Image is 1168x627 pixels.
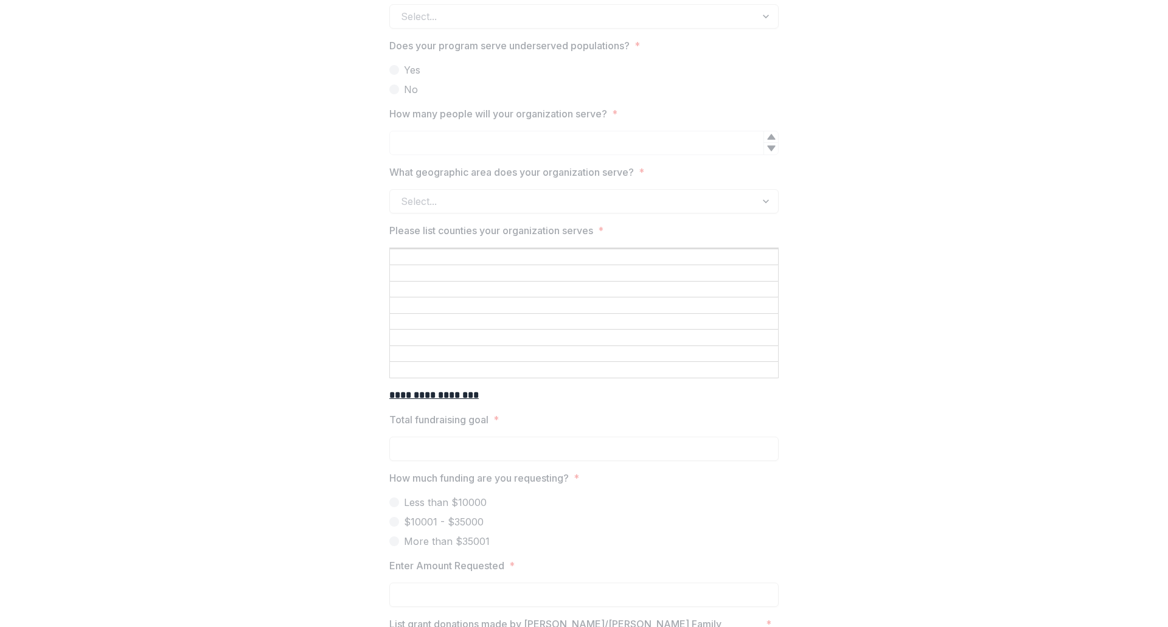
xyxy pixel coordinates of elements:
p: Please list counties your organization serves [389,223,593,238]
p: Enter Amount Requested [389,558,504,573]
p: Does your program serve underserved populations? [389,38,630,53]
p: What geographic area does your organization serve? [389,165,634,179]
span: No [404,82,418,97]
span: Yes [404,63,420,77]
span: Less than $10000 [404,495,487,510]
p: How much funding are you requesting? [389,471,569,485]
p: Total fundraising goal [389,412,488,427]
span: More than $35001 [404,534,490,549]
p: How many people will your organization serve? [389,106,607,121]
span: $10001 - $35000 [404,514,484,529]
